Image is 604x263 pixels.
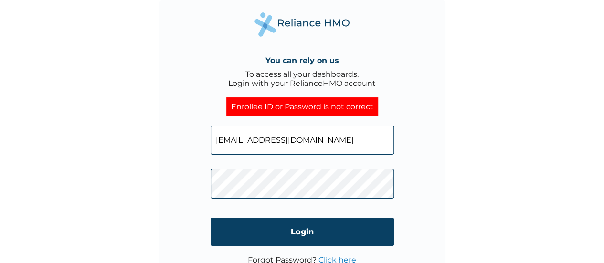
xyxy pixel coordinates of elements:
h4: You can rely on us [265,56,339,65]
div: To access all your dashboards, Login with your RelianceHMO account [228,70,376,88]
img: Reliance Health's Logo [254,12,350,37]
input: Email address or HMO ID [211,126,394,155]
input: Login [211,218,394,246]
div: Enrollee ID or Password is not correct [226,97,378,116]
